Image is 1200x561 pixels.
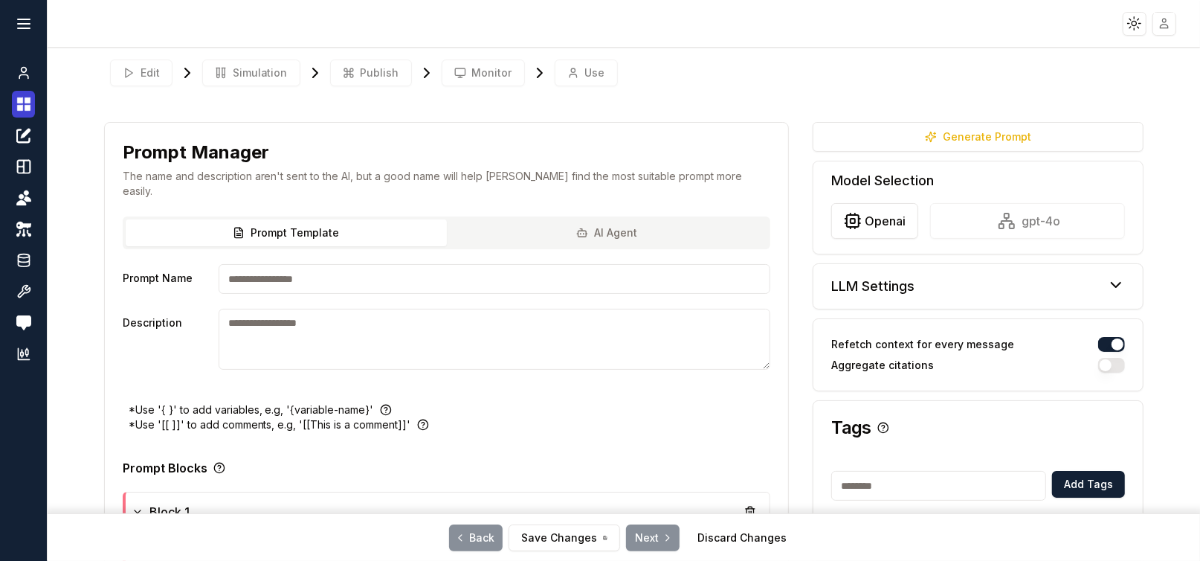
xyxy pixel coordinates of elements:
p: *Use '{ }' to add variables, e.g, '{variable-name}' [129,403,374,417]
button: Add Tags [1052,471,1125,498]
h1: Prompt Manager [123,141,269,164]
label: Refetch context for every message [831,339,1014,350]
button: Prompt Template [126,219,447,246]
h5: LLM Settings [831,276,914,297]
button: openai [831,203,918,239]
label: Description [123,309,213,370]
a: Discard Changes [697,530,787,545]
p: *Use '[[ ]]' to add comments, e.g, '[[This is a comment]]' [129,417,411,432]
img: placeholder-user.jpg [1154,13,1175,34]
h3: Tags [831,419,871,437]
button: Discard Changes [686,525,799,551]
a: Next [626,525,680,551]
label: Prompt Name [123,264,213,294]
span: openai [865,212,906,230]
p: Prompt Blocks [123,462,207,474]
button: Generate Prompt [813,122,1143,152]
p: The name and description aren't sent to the AI, but a good name will help [PERSON_NAME] find the ... [123,169,771,199]
h5: Model Selection [831,170,1125,191]
img: feedback [16,315,31,330]
span: Block 1 [149,503,190,521]
a: Back [449,525,503,551]
button: Save Changes [509,525,620,551]
button: AI Agent [447,219,768,246]
label: Aggregate citations [831,360,934,371]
